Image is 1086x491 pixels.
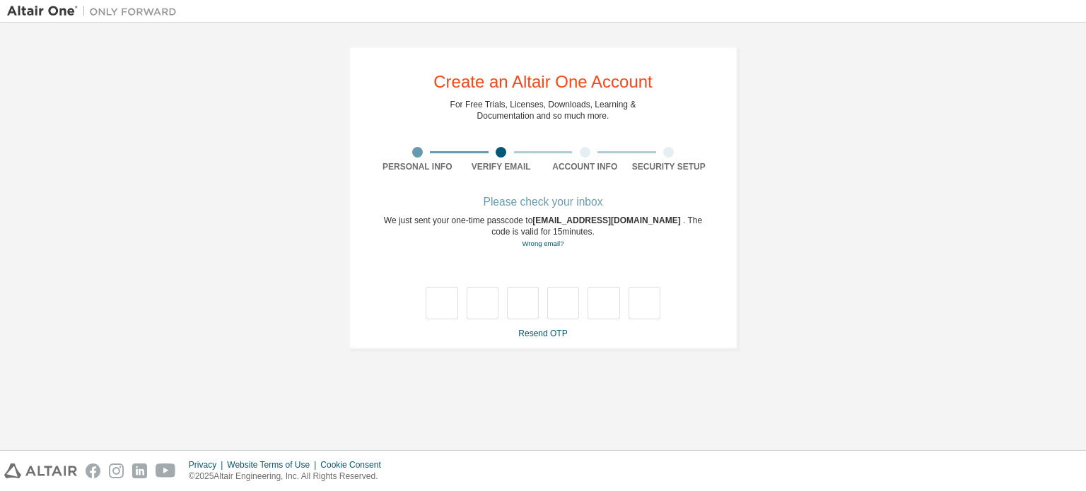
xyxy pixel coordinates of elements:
div: Personal Info [375,161,460,172]
div: For Free Trials, Licenses, Downloads, Learning & Documentation and so much more. [450,99,636,122]
span: [EMAIL_ADDRESS][DOMAIN_NAME] [532,215,683,225]
img: linkedin.svg [132,463,147,478]
a: Go back to the registration form [522,239,564,247]
div: Cookie Consent [320,459,389,471]
img: facebook.svg [86,463,100,478]
img: Altair One [7,4,184,18]
div: Please check your inbox [375,198,711,206]
div: Security Setup [627,161,711,172]
div: Verify Email [460,161,544,172]
img: instagram.svg [109,463,124,478]
img: altair_logo.svg [4,463,77,478]
div: We just sent your one-time passcode to . The code is valid for 15 minutes. [375,215,711,249]
div: Create an Altair One Account [433,73,653,90]
p: © 2025 Altair Engineering, Inc. All Rights Reserved. [189,471,390,483]
div: Privacy [189,459,227,471]
img: youtube.svg [156,463,176,478]
div: Website Terms of Use [227,459,320,471]
a: Resend OTP [518,329,567,338]
div: Account Info [543,161,627,172]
